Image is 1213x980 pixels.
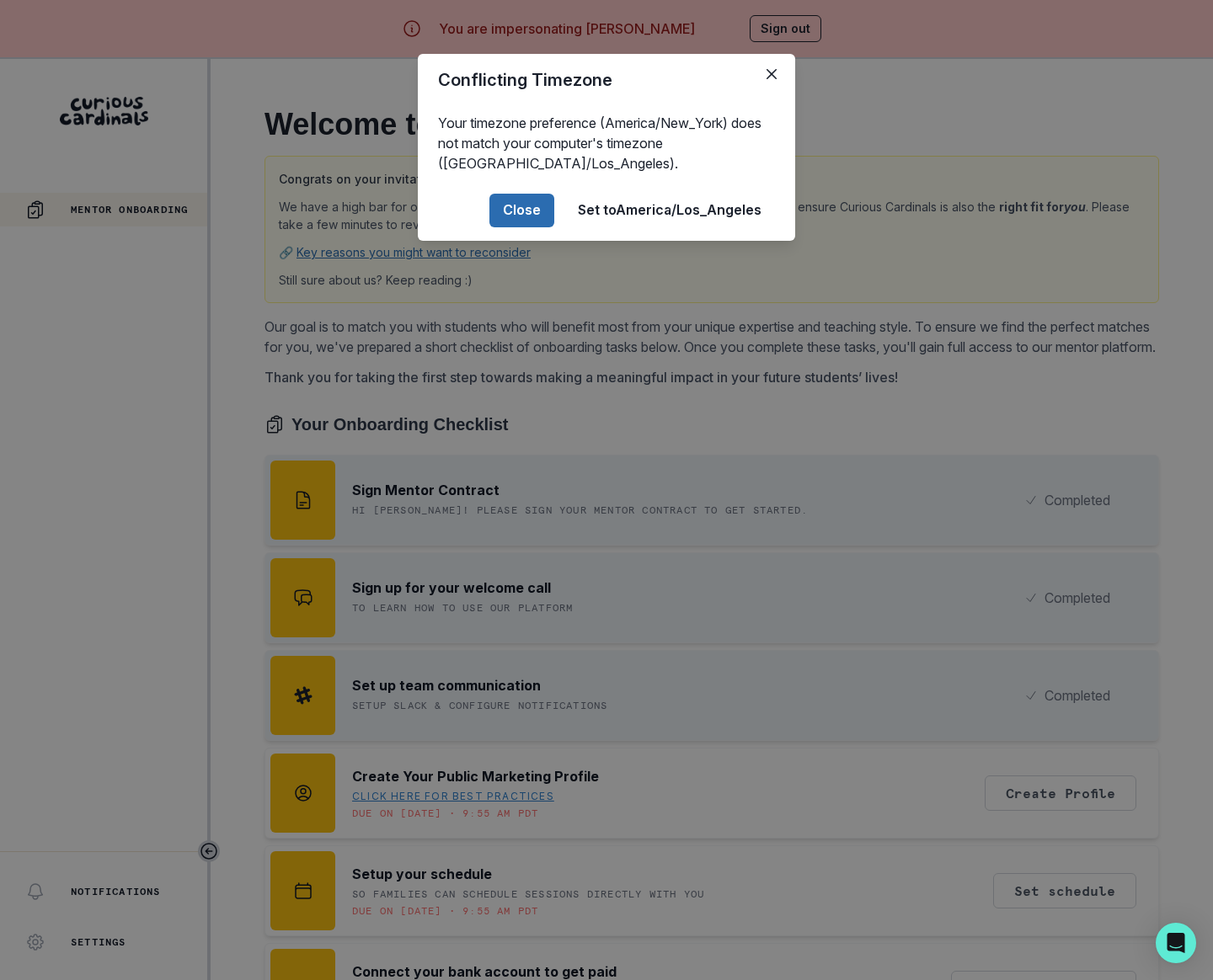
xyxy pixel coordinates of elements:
div: Open Intercom Messenger [1156,923,1196,963]
button: Set toAmerica/Los_Angeles [564,194,775,227]
button: Close [489,194,554,227]
button: Close [758,61,785,88]
header: Conflicting Timezone [418,54,795,106]
div: Your timezone preference (America/New_York) does not match your computer's timezone ([GEOGRAPHIC_... [418,106,795,180]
